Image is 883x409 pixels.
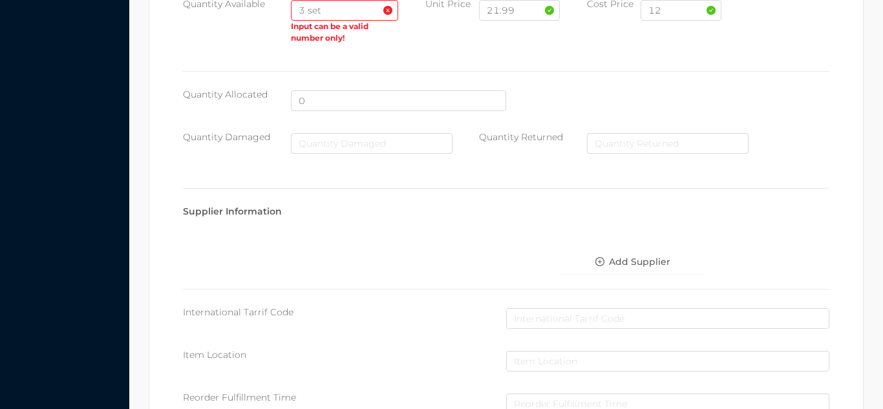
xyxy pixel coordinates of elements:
input: Quantity Allocated [291,90,506,111]
div: International Tarrif Code [183,306,506,319]
div: Quantity Damaged [183,131,291,144]
div: Quantity Allocated [183,88,291,101]
div: Item Location [183,348,506,362]
input: International Tarrif Code [506,308,829,329]
input: Item Location [506,351,829,372]
div: Quantity Returned [479,131,587,144]
div: Input can be a valid number only! [291,21,399,44]
input: Quantity Returned [587,133,749,154]
div: Reorder Fulfillment Time [183,391,506,404]
div: Supplier Information [183,205,829,218]
input: Quantity Damaged [291,133,452,154]
button: icon: plus-circle-oAdd Supplier [560,251,705,274]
